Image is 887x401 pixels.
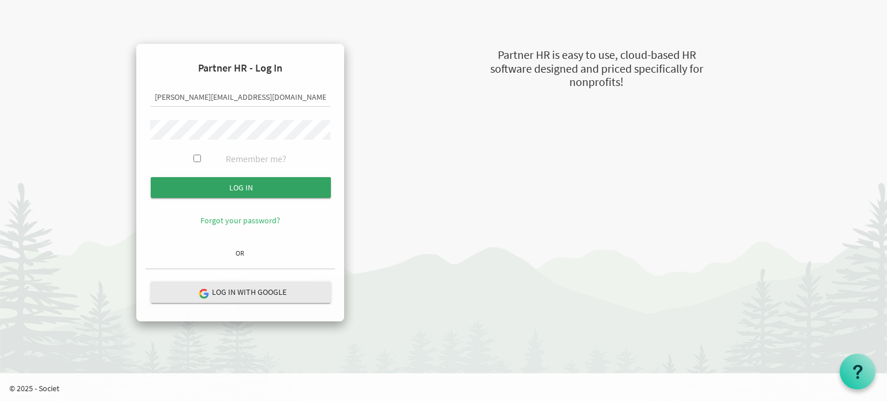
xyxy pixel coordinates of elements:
button: Log in with Google [151,282,331,303]
input: Log in [151,177,331,198]
div: software designed and priced specifically for [432,61,761,77]
label: Remember me? [226,152,286,166]
input: Email [150,88,330,107]
a: Forgot your password? [200,215,280,226]
img: google-logo.png [198,288,208,298]
div: Partner HR is easy to use, cloud-based HR [432,47,761,63]
div: nonprofits! [432,74,761,91]
p: © 2025 - Societ [9,383,887,394]
h4: Partner HR - Log In [146,53,335,83]
h6: OR [146,249,335,257]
